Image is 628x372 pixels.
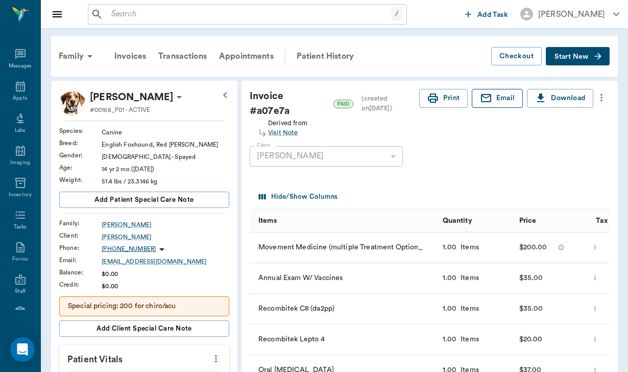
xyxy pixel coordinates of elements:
[102,152,229,161] div: [DEMOGRAPHIC_DATA] - Spayed
[59,126,102,135] div: Species :
[10,337,35,362] div: Open Intercom Messenger
[250,232,438,263] div: Movement Medicine (multiple Treatment Option_
[443,242,457,252] div: 1.00
[391,7,402,21] div: /
[361,94,419,113] div: (created on [DATE] )
[12,255,28,263] div: Forms
[15,288,26,295] div: Staff
[291,44,360,68] a: Patient History
[59,243,102,252] div: Phone :
[443,273,457,283] div: 1.00
[334,100,353,108] span: PAID
[456,334,479,344] div: Items
[59,89,86,115] img: Profile Image
[519,240,547,255] div: $200.00
[102,128,229,137] div: Canine
[250,294,438,324] div: Recombitek C8 (da2pp)
[102,232,229,242] a: [PERSON_NAME]
[555,240,567,255] button: message
[13,95,27,102] div: Appts
[589,239,601,256] button: more
[107,7,391,21] input: Search
[593,89,610,106] button: more
[589,300,601,317] button: more
[443,206,472,235] div: Quantity
[53,44,102,68] div: Family
[102,269,229,278] div: $0.00
[59,255,102,265] div: Email :
[472,89,523,108] button: Email
[90,89,173,105] p: [PERSON_NAME]
[68,301,221,312] p: Special pricing: 200 for chiro/acu
[47,4,67,25] button: Close drawer
[59,192,229,208] button: Add patient Special Care Note
[59,345,229,370] p: Patient Vitals
[152,44,213,68] a: Transactions
[250,209,438,232] div: Items
[250,146,403,167] div: [PERSON_NAME]
[456,242,479,252] div: Items
[443,334,457,344] div: 1.00
[102,257,229,266] a: [EMAIL_ADDRESS][DOMAIN_NAME]
[491,47,542,66] button: Checkout
[256,189,340,205] button: Select columns
[94,194,194,205] span: Add patient Special Care Note
[250,89,419,119] div: Invoice # a07e7a
[59,320,229,337] button: Add client Special Care Note
[258,206,277,235] div: Items
[213,44,280,68] a: Appointments
[59,138,102,148] div: Breed :
[102,165,229,174] div: 14 yr 2 mo ([DATE])
[9,191,32,199] div: Inventory
[250,324,438,355] div: Recombitek Lepto 4
[419,89,468,108] button: Print
[9,62,32,70] div: Messages
[456,304,479,314] div: Items
[59,163,102,172] div: Age :
[538,8,605,20] div: [PERSON_NAME]
[102,245,156,253] p: [PHONE_NUMBER]
[59,151,102,160] div: Gender :
[59,231,102,240] div: Client :
[102,140,229,149] div: English Foxhound, Red [PERSON_NAME]
[59,268,102,277] div: Balance :
[257,142,271,149] label: Client
[90,89,173,105] div: Chessie Joyce
[443,304,457,314] div: 1.00
[268,128,307,138] a: Visit Note
[268,117,307,138] div: Derived from
[250,263,438,294] div: Annual Exam W/ Vaccines
[514,209,591,232] div: Price
[519,270,543,286] div: $35.00
[15,127,26,134] div: Labs
[589,331,601,348] button: more
[96,323,192,334] span: Add client Special Care Note
[59,175,102,184] div: Weight :
[589,269,601,287] button: more
[102,177,229,186] div: 51.4 lbs / 23.3146 kg
[208,350,224,367] button: more
[527,89,593,108] button: Download
[596,206,608,235] div: Tax
[438,209,514,232] div: Quantity
[456,273,479,283] div: Items
[10,159,30,167] div: Imaging
[519,332,543,347] div: $20.00
[512,5,627,24] button: [PERSON_NAME]
[108,44,152,68] a: Invoices
[59,219,102,228] div: Family :
[546,47,610,66] button: Start New
[102,220,229,229] a: [PERSON_NAME]
[519,301,543,316] div: $35.00
[59,280,102,289] div: Credit :
[461,5,512,24] button: Add Task
[102,282,229,291] div: $0.00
